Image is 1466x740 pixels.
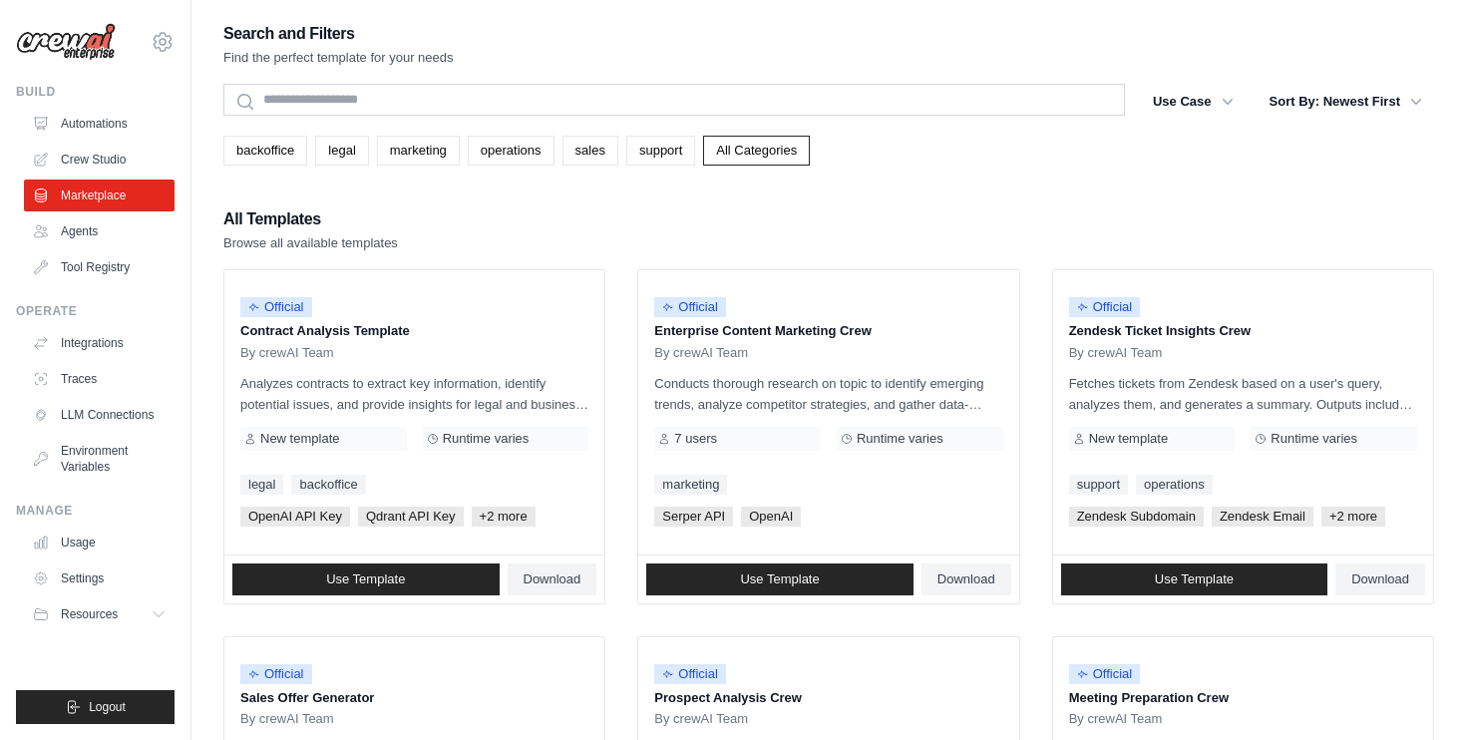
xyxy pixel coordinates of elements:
[1155,571,1234,587] span: Use Template
[16,690,175,724] button: Logout
[24,251,175,283] a: Tool Registry
[24,598,175,630] button: Resources
[921,563,1011,595] a: Download
[741,507,801,527] span: OpenAI
[937,571,995,587] span: Download
[1069,688,1417,708] p: Meeting Preparation Crew
[1335,563,1425,595] a: Download
[740,571,819,587] span: Use Template
[16,303,175,319] div: Operate
[443,431,530,447] span: Runtime varies
[646,563,914,595] a: Use Template
[562,136,618,166] a: sales
[291,475,365,495] a: backoffice
[24,527,175,558] a: Usage
[524,571,581,587] span: Download
[468,136,554,166] a: operations
[16,84,175,100] div: Build
[240,507,350,527] span: OpenAI API Key
[654,345,748,361] span: By crewAI Team
[703,136,810,166] a: All Categories
[61,606,118,622] span: Resources
[240,373,588,415] p: Analyzes contracts to extract key information, identify potential issues, and provide insights fo...
[1069,345,1163,361] span: By crewAI Team
[315,136,368,166] a: legal
[1069,664,1141,684] span: Official
[654,475,727,495] a: marketing
[1069,321,1417,341] p: Zendesk Ticket Insights Crew
[240,321,588,341] p: Contract Analysis Template
[1351,571,1409,587] span: Download
[223,233,398,253] p: Browse all available templates
[223,48,454,68] p: Find the perfect template for your needs
[24,180,175,211] a: Marketplace
[1089,431,1168,447] span: New template
[16,23,116,61] img: Logo
[232,563,500,595] a: Use Template
[24,363,175,395] a: Traces
[223,136,307,166] a: backoffice
[24,435,175,483] a: Environment Variables
[223,205,398,233] h2: All Templates
[240,688,588,708] p: Sales Offer Generator
[1069,475,1128,495] a: support
[674,431,717,447] span: 7 users
[1271,431,1357,447] span: Runtime varies
[240,297,312,317] span: Official
[654,688,1002,708] p: Prospect Analysis Crew
[24,108,175,140] a: Automations
[377,136,460,166] a: marketing
[1212,507,1313,527] span: Zendesk Email
[24,562,175,594] a: Settings
[654,664,726,684] span: Official
[1141,84,1246,120] button: Use Case
[1136,475,1213,495] a: operations
[654,711,748,727] span: By crewAI Team
[654,507,733,527] span: Serper API
[1258,84,1434,120] button: Sort By: Newest First
[89,699,126,715] span: Logout
[24,327,175,359] a: Integrations
[358,507,464,527] span: Qdrant API Key
[24,144,175,176] a: Crew Studio
[1061,563,1328,595] a: Use Template
[24,215,175,247] a: Agents
[326,571,405,587] span: Use Template
[654,297,726,317] span: Official
[626,136,695,166] a: support
[1069,297,1141,317] span: Official
[857,431,943,447] span: Runtime varies
[472,507,536,527] span: +2 more
[260,431,339,447] span: New template
[1069,507,1204,527] span: Zendesk Subdomain
[508,563,597,595] a: Download
[1069,711,1163,727] span: By crewAI Team
[1321,507,1385,527] span: +2 more
[654,321,1002,341] p: Enterprise Content Marketing Crew
[223,20,454,48] h2: Search and Filters
[240,345,334,361] span: By crewAI Team
[16,503,175,519] div: Manage
[240,475,283,495] a: legal
[654,373,1002,415] p: Conducts thorough research on topic to identify emerging trends, analyze competitor strategies, a...
[240,664,312,684] span: Official
[1069,373,1417,415] p: Fetches tickets from Zendesk based on a user's query, analyzes them, and generates a summary. Out...
[240,711,334,727] span: By crewAI Team
[24,399,175,431] a: LLM Connections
